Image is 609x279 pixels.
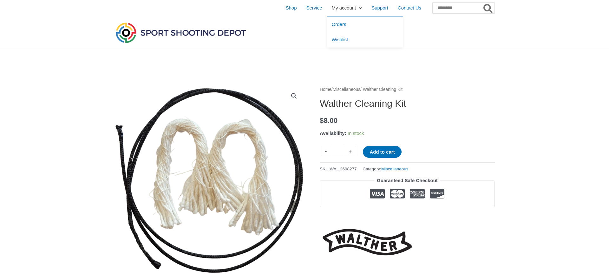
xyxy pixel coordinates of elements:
[363,146,401,158] button: Add to cart
[332,22,346,27] span: Orders
[320,224,415,260] a: Walther
[320,146,332,157] a: -
[381,167,409,171] a: Miscellaneous
[288,90,300,102] a: View full-screen image gallery
[363,165,408,173] span: Category:
[320,165,357,173] span: SKU:
[333,87,360,92] a: Miscellaneous
[320,98,495,109] h1: Walther Cleaning Kit
[320,117,337,124] bdi: 8.00
[332,146,344,157] input: Product quantity
[320,130,346,136] span: Availability:
[320,86,495,94] nav: Breadcrumb
[327,32,403,48] a: Wishlist
[482,3,494,13] button: Search
[327,16,403,32] a: Orders
[332,37,348,42] span: Wishlist
[348,130,364,136] span: In stock
[320,117,324,124] span: $
[374,176,440,185] legend: Guaranteed Safe Checkout
[344,146,356,157] a: +
[330,167,357,171] span: WAL.2698277
[320,212,495,219] iframe: Customer reviews powered by Trustpilot
[114,21,247,44] img: Sport Shooting Depot
[320,87,331,92] a: Home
